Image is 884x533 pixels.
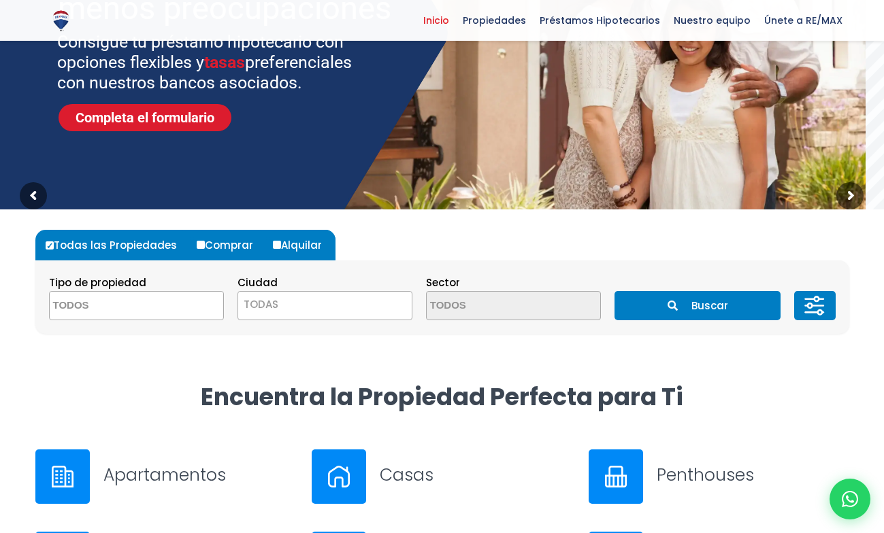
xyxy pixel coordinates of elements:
img: Logo de REMAX [49,9,73,33]
textarea: Search [427,292,559,321]
label: Comprar [193,230,267,260]
span: TODAS [244,297,278,311]
h3: Penthouses [657,463,849,487]
span: tasas [204,52,245,72]
input: Alquilar [273,241,281,249]
span: Préstamos Hipotecarios [533,10,667,31]
a: Casas [312,449,572,504]
textarea: Search [50,292,182,321]
input: Comprar [197,241,205,249]
span: Tipo de propiedad [49,275,146,290]
sr7-txt: Consigue tu préstamo hipotecario con opciones flexibles y preferenciales con nuestros bancos asoc... [57,32,370,93]
a: Penthouses [589,449,849,504]
a: Apartamentos [35,449,296,504]
strong: Encuentra la Propiedad Perfecta para Ti [201,380,683,413]
h3: Casas [380,463,572,487]
span: Inicio [416,10,456,31]
span: Únete a RE/MAX [757,10,849,31]
span: TODAS [238,291,412,320]
label: Alquilar [269,230,335,260]
span: Propiedades [456,10,533,31]
span: TODAS [238,295,412,314]
input: Todas las Propiedades [46,241,54,250]
span: Nuestro equipo [667,10,757,31]
h3: Apartamentos [103,463,296,487]
button: Buscar [615,291,781,320]
span: Ciudad [238,275,278,290]
a: Completa el formulario [59,104,231,131]
span: Sector [426,275,460,290]
label: Todas las Propiedades [42,230,191,260]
